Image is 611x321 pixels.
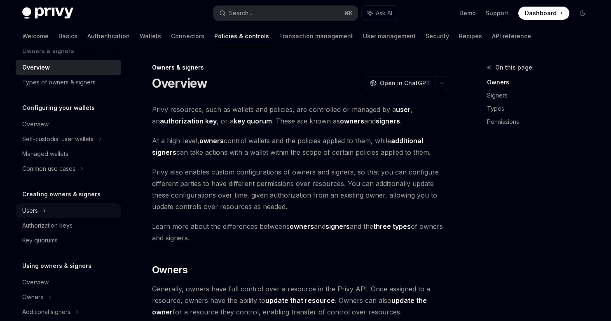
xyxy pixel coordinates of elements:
span: Owners [152,263,187,277]
strong: authorization key [160,117,217,125]
a: Overview [16,117,121,132]
strong: signers [376,117,400,125]
span: On this page [495,63,532,72]
span: At a high-level, control wallets and the policies applied to them, while can take actions with a ... [152,135,449,158]
a: Transaction management [279,26,353,46]
a: Basics [59,26,77,46]
button: Open in ChatGPT [365,76,435,90]
div: Search... [229,8,252,18]
strong: owners [340,117,364,125]
div: Authorization keys [22,221,73,230]
a: Authentication [87,26,130,46]
a: Security [426,26,449,46]
strong: key quorum [234,117,272,125]
a: Types of owners & signers [16,75,121,90]
a: Managed wallets [16,147,121,161]
button: Toggle dark mode [576,7,589,20]
a: Connectors [171,26,204,46]
a: User management [363,26,416,46]
a: user [396,105,411,114]
strong: owners [199,137,224,145]
a: three types [373,222,411,231]
span: Generally, owners have full control over a resource in the Privy API. Once assigned to a resource... [152,283,449,318]
a: Recipes [459,26,482,46]
span: Privy also enables custom configurations of owners and signers, so that you can configure differe... [152,166,449,212]
a: API reference [492,26,531,46]
a: Signers [487,89,596,102]
a: Key quorums [16,233,121,248]
strong: update that resource [265,296,335,305]
span: Privy resources, such as wallets and policies, are controlled or managed by a , an , or a . These... [152,104,449,127]
span: Learn more about the differences betweens and and the of owners and signers. [152,221,449,244]
div: Overview [22,119,49,129]
button: Search...⌘K [213,6,358,21]
span: Ask AI [376,9,392,17]
div: Overview [22,63,50,72]
a: authorization key [160,117,217,126]
div: Owners [22,292,43,302]
a: Owners [487,76,596,89]
div: Additional signers [22,307,70,317]
a: Authorization keys [16,218,121,233]
h1: Overview [152,76,208,91]
div: Managed wallets [22,149,68,159]
a: Support [486,9,508,17]
span: ⌘ K [344,10,353,16]
h5: Using owners & signers [22,261,91,271]
a: Demo [459,9,476,17]
a: Overview [16,60,121,75]
div: Users [22,206,38,216]
h5: Creating owners & signers [22,189,101,199]
div: Self-custodial user wallets [22,134,94,144]
h5: Configuring your wallets [22,103,95,113]
div: Types of owners & signers [22,77,96,87]
a: key quorum [234,117,272,126]
span: Open in ChatGPT [380,79,430,87]
a: Policies & controls [214,26,269,46]
div: Key quorums [22,235,58,245]
div: Owners & signers [152,63,449,72]
a: Wallets [140,26,161,46]
button: Ask AI [362,6,398,21]
a: Dashboard [518,7,569,20]
a: signers [325,222,350,231]
a: Overview [16,275,121,290]
span: Dashboard [525,9,557,17]
img: dark logo [22,7,73,19]
a: Welcome [22,26,49,46]
a: owners [290,222,314,231]
div: Overview [22,277,49,287]
a: Types [487,102,596,115]
a: Permissions [487,115,596,128]
div: Common use cases [22,164,75,174]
